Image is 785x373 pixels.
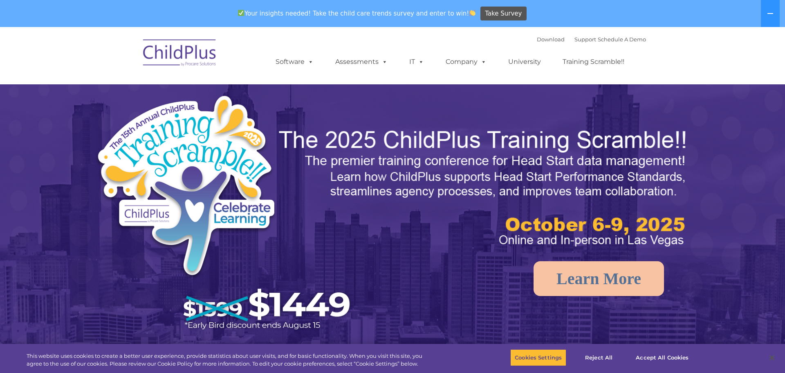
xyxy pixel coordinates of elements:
button: Reject All [573,349,624,366]
a: University [500,54,549,70]
a: Support [574,36,596,43]
a: Training Scramble!! [554,54,632,70]
img: ✅ [238,10,244,16]
img: 👏 [469,10,475,16]
a: Learn More [534,261,664,296]
span: Last name [114,54,139,60]
a: Schedule A Demo [598,36,646,43]
a: Software [267,54,322,70]
div: This website uses cookies to create a better user experience, provide statistics about user visit... [27,352,432,368]
a: Company [437,54,495,70]
img: ChildPlus by Procare Solutions [139,34,221,75]
a: Download [537,36,565,43]
button: Accept All Cookies [631,349,693,366]
span: Take Survey [485,7,522,21]
span: Phone number [114,88,148,94]
a: Assessments [327,54,396,70]
span: Your insights needed! Take the child care trends survey and enter to win! [234,5,479,21]
a: IT [401,54,432,70]
button: Close [763,349,781,367]
button: Cookies Settings [510,349,566,366]
font: | [537,36,646,43]
a: Take Survey [480,7,527,21]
